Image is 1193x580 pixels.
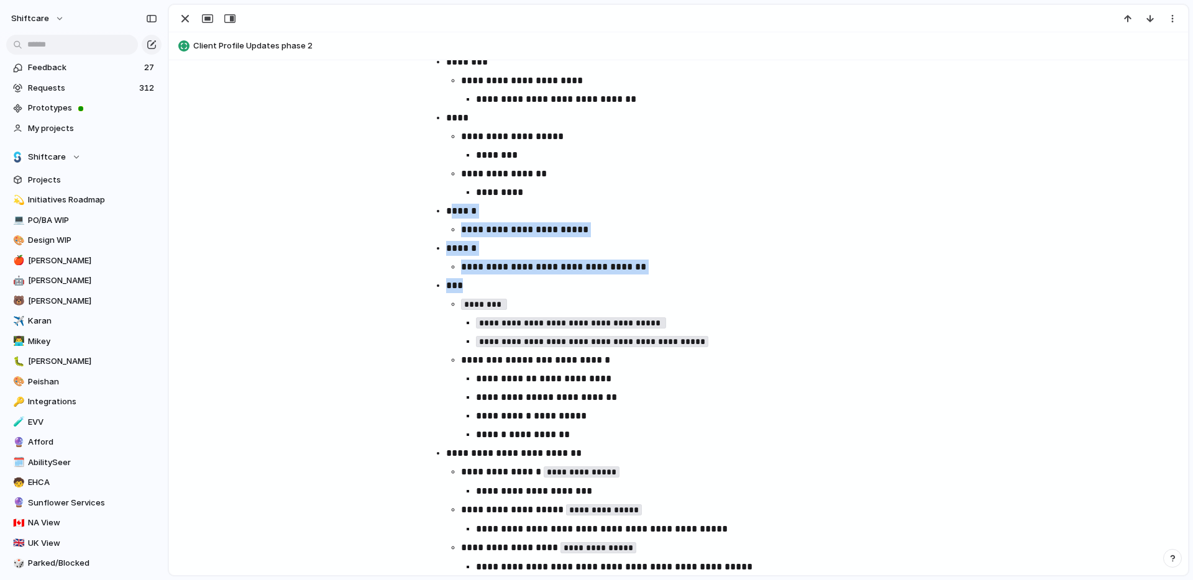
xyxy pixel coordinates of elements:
[13,476,22,490] div: 🧒
[6,312,162,330] div: ✈️Karan
[28,416,157,428] span: EVV
[6,332,162,351] a: 👨‍💻Mikey
[28,151,66,163] span: Shiftcare
[6,392,162,411] a: 🔑Integrations
[28,335,157,348] span: Mikey
[28,214,157,227] span: PO/BA WIP
[28,61,140,74] span: Feedback
[13,435,22,450] div: 🔮
[6,148,162,166] button: Shiftcare
[6,79,162,97] a: Requests312
[6,473,162,492] a: 🧒EHCA
[13,536,22,550] div: 🇬🇧
[28,255,157,267] span: [PERSON_NAME]
[28,497,157,509] span: Sunflower Services
[13,213,22,227] div: 💻
[11,255,24,267] button: 🍎
[13,556,22,571] div: 🎲
[28,376,157,388] span: Peishan
[28,122,157,135] span: My projects
[6,453,162,472] a: 🗓️AbilitySeer
[6,514,162,532] a: 🇨🇦NA View
[6,211,162,230] a: 💻PO/BA WIP
[11,194,24,206] button: 💫
[28,274,157,287] span: [PERSON_NAME]
[28,396,157,408] span: Integrations
[28,315,157,327] span: Karan
[28,355,157,368] span: [PERSON_NAME]
[175,36,1182,56] button: Client Profile Updates phase 2
[28,174,157,186] span: Projects
[11,416,24,428] button: 🧪
[6,292,162,310] a: 🐻[PERSON_NAME]
[11,497,24,509] button: 🔮
[28,537,157,550] span: UK View
[28,476,157,489] span: EHCA
[13,355,22,369] div: 🐛
[139,82,157,94] span: 312
[6,494,162,512] a: 🔮Sunflower Services
[13,455,22,469] div: 🗓️
[6,251,162,270] a: 🍎[PERSON_NAME]
[11,214,24,227] button: 💻
[13,193,22,207] div: 💫
[6,534,162,553] a: 🇬🇧UK View
[11,274,24,287] button: 🤖
[6,191,162,209] a: 💫Initiatives Roadmap
[6,58,162,77] a: Feedback27
[11,12,49,25] span: shiftcare
[13,415,22,429] div: 🧪
[13,274,22,288] div: 🤖
[6,433,162,451] a: 🔮Afford
[6,171,162,189] a: Projects
[13,334,22,348] div: 👨‍💻
[6,119,162,138] a: My projects
[28,295,157,307] span: [PERSON_NAME]
[13,395,22,409] div: 🔑
[13,374,22,389] div: 🎨
[11,396,24,408] button: 🔑
[28,456,157,469] span: AbilitySeer
[11,355,24,368] button: 🐛
[11,517,24,529] button: 🇨🇦
[11,476,24,489] button: 🧒
[6,231,162,250] a: 🎨Design WIP
[11,456,24,469] button: 🗓️
[193,40,1182,52] span: Client Profile Updates phase 2
[11,335,24,348] button: 👨‍💻
[6,413,162,432] a: 🧪EVV
[6,373,162,391] a: 🎨Peishan
[28,436,157,448] span: Afford
[13,233,22,248] div: 🎨
[28,557,157,569] span: Parked/Blocked
[6,352,162,371] a: 🐛[PERSON_NAME]
[6,9,71,29] button: shiftcare
[11,537,24,550] button: 🇬🇧
[28,194,157,206] span: Initiatives Roadmap
[28,517,157,529] span: NA View
[11,234,24,247] button: 🎨
[28,82,135,94] span: Requests
[28,234,157,247] span: Design WIP
[6,554,162,573] a: 🎲Parked/Blocked
[6,271,162,290] a: 🤖[PERSON_NAME]
[11,557,24,569] button: 🎲
[144,61,157,74] span: 27
[11,376,24,388] button: 🎨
